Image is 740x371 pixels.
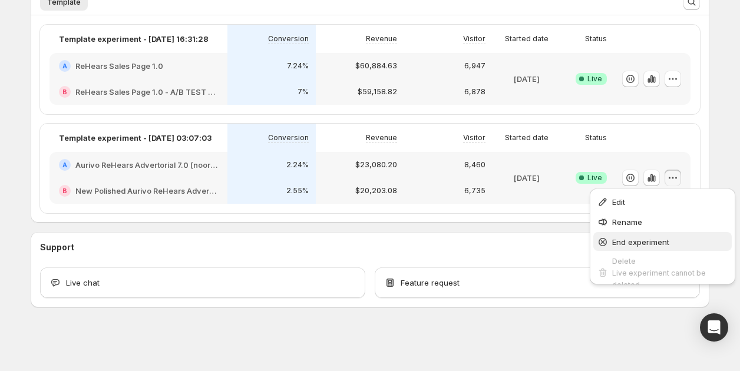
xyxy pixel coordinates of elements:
h2: ReHears Sales Page 1.0 - A/B TEST BUTTONS TO BUY SECTION [75,86,218,98]
button: DeleteLive experiment cannot be deleted [593,252,732,293]
p: 2.55% [286,186,309,196]
p: Template experiment - [DATE] 03:07:03 [59,132,212,144]
p: Revenue [366,133,397,143]
span: Live experiment cannot be deleted [612,269,706,289]
p: $20,203.08 [355,186,397,196]
p: $60,884.63 [355,61,397,71]
h3: Support [40,241,74,253]
span: Live [587,173,602,183]
h2: Aurivo ReHears Advertorial 7.0 (nooro) --> Sales Page 1.0 [75,159,218,171]
span: Live [587,74,602,84]
h2: ReHears Sales Page 1.0 [75,60,163,72]
h2: A [62,161,67,168]
p: 6,947 [464,61,485,71]
p: Status [585,133,607,143]
span: Rename [612,217,642,227]
button: Edit [593,192,732,211]
h2: A [62,62,67,69]
button: End experiment [593,232,732,251]
p: 6,878 [464,87,485,97]
p: Started date [505,34,549,44]
h2: B [62,88,67,95]
span: End experiment [612,237,669,247]
p: 7.24% [287,61,309,71]
p: Conversion [268,34,309,44]
p: Revenue [366,34,397,44]
button: Rename [593,212,732,231]
p: Visitor [463,34,485,44]
span: Edit [612,197,625,207]
p: Started date [505,133,549,143]
p: Visitor [463,133,485,143]
p: Status [585,34,607,44]
p: 8,460 [464,160,485,170]
p: 6,735 [464,186,485,196]
p: 7% [298,87,309,97]
div: Delete [612,255,728,267]
h2: B [62,187,67,194]
h2: New Polished Aurivo ReHears Advertorial 7.0 (nooro) --&gt; Sales Page 1.0 [75,185,218,197]
p: 2.24% [286,160,309,170]
p: [DATE] [514,172,540,184]
p: [DATE] [514,73,540,85]
div: Open Intercom Messenger [700,313,728,342]
p: Template experiment - [DATE] 16:31:28 [59,33,209,45]
p: $23,080.20 [355,160,397,170]
p: $59,158.82 [358,87,397,97]
span: Feature request [401,277,460,289]
p: Conversion [268,133,309,143]
span: Live chat [66,277,100,289]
